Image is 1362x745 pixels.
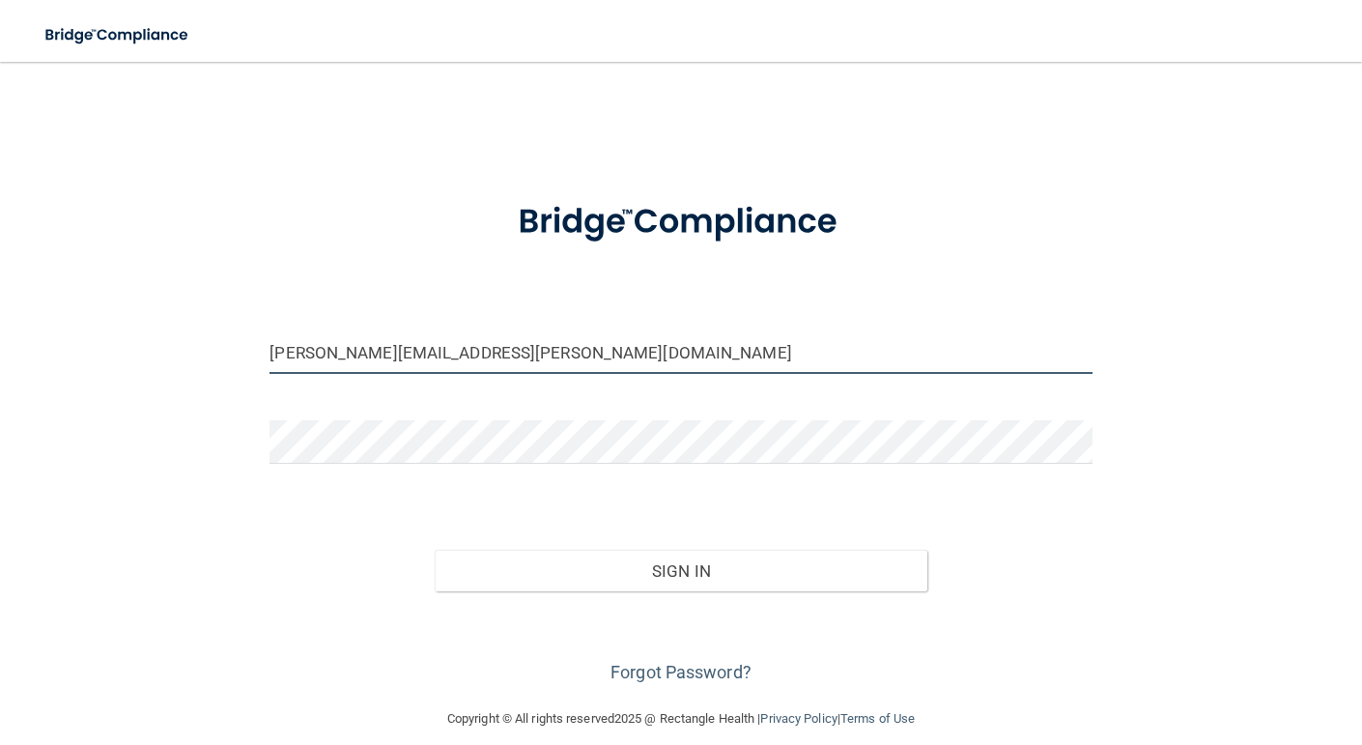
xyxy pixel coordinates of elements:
button: Sign In [435,550,928,592]
a: Forgot Password? [610,662,752,682]
a: Terms of Use [840,711,915,726]
img: bridge_compliance_login_screen.278c3ca4.svg [29,15,207,55]
img: bridge_compliance_login_screen.278c3ca4.svg [483,178,880,267]
input: Email [270,330,1092,374]
a: Privacy Policy [760,711,837,726]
